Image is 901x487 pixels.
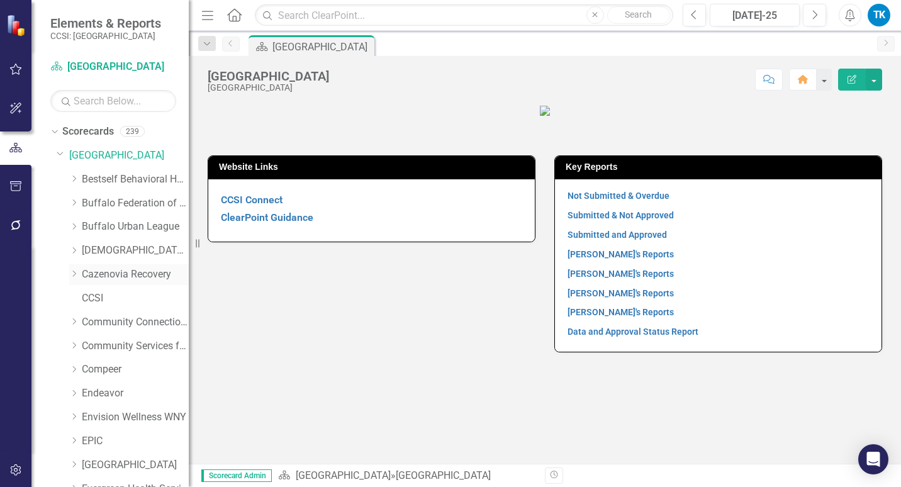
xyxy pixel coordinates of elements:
[82,220,189,234] a: Buffalo Urban League
[62,125,114,139] a: Scorecards
[82,315,189,330] a: Community Connections of [GEOGRAPHIC_DATA]
[272,39,371,55] div: [GEOGRAPHIC_DATA]
[82,362,189,377] a: Compeer
[710,4,800,26] button: [DATE]-25
[50,60,176,74] a: [GEOGRAPHIC_DATA]
[50,16,161,31] span: Elements & Reports
[607,6,670,24] button: Search
[82,291,189,306] a: CCSI
[568,249,674,259] a: [PERSON_NAME]'s Reports
[82,339,189,354] a: Community Services for Every1, Inc.
[221,194,283,206] a: CCSI Connect
[50,31,161,41] small: CCSI: [GEOGRAPHIC_DATA]
[120,126,145,137] div: 239
[714,8,795,23] div: [DATE]-25
[625,9,652,20] span: Search
[278,469,535,483] div: »
[568,327,698,337] a: Data and Approval Status Report
[568,269,674,279] a: [PERSON_NAME]'s Reports
[396,469,491,481] div: [GEOGRAPHIC_DATA]
[540,106,550,116] img: ECDMH%20Logo%20png.PNG
[208,83,329,92] div: [GEOGRAPHIC_DATA]
[868,4,890,26] button: TK
[255,4,673,26] input: Search ClearPoint...
[568,307,674,317] a: [PERSON_NAME]'s Reports
[50,90,176,112] input: Search Below...
[82,458,189,473] a: [GEOGRAPHIC_DATA]
[69,148,189,163] a: [GEOGRAPHIC_DATA]
[82,434,189,449] a: EPIC
[6,14,28,36] img: ClearPoint Strategy
[82,172,189,187] a: Bestself Behavioral Health, Inc.
[566,162,875,172] h3: Key Reports
[568,210,674,220] a: Submitted & Not Approved
[201,469,272,482] span: Scorecard Admin
[82,244,189,258] a: [DEMOGRAPHIC_DATA] Charities of [GEOGRAPHIC_DATA]
[82,410,189,425] a: Envision Wellness WNY
[568,288,674,298] a: [PERSON_NAME]'s Reports
[219,162,529,172] h3: Website Links
[858,444,888,474] div: Open Intercom Messenger
[82,267,189,282] a: Cazenovia Recovery
[296,469,391,481] a: [GEOGRAPHIC_DATA]
[221,211,313,223] a: ClearPoint Guidance
[208,69,329,83] div: [GEOGRAPHIC_DATA]
[568,191,669,201] a: Not Submitted & Overdue
[82,386,189,401] a: Endeavor
[568,230,667,240] a: Submitted and Approved
[82,196,189,211] a: Buffalo Federation of Neighborhood Centers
